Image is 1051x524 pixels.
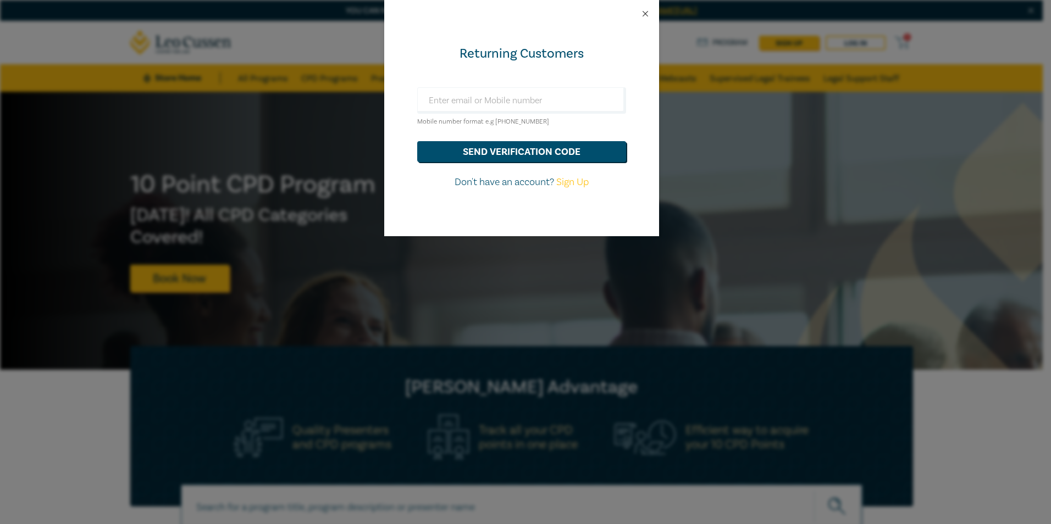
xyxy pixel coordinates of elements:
[417,87,626,114] input: Enter email or Mobile number
[417,45,626,63] div: Returning Customers
[556,176,589,188] a: Sign Up
[640,9,650,19] button: Close
[417,141,626,162] button: send verification code
[417,175,626,189] p: Don't have an account?
[417,118,549,126] small: Mobile number format e.g [PHONE_NUMBER]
